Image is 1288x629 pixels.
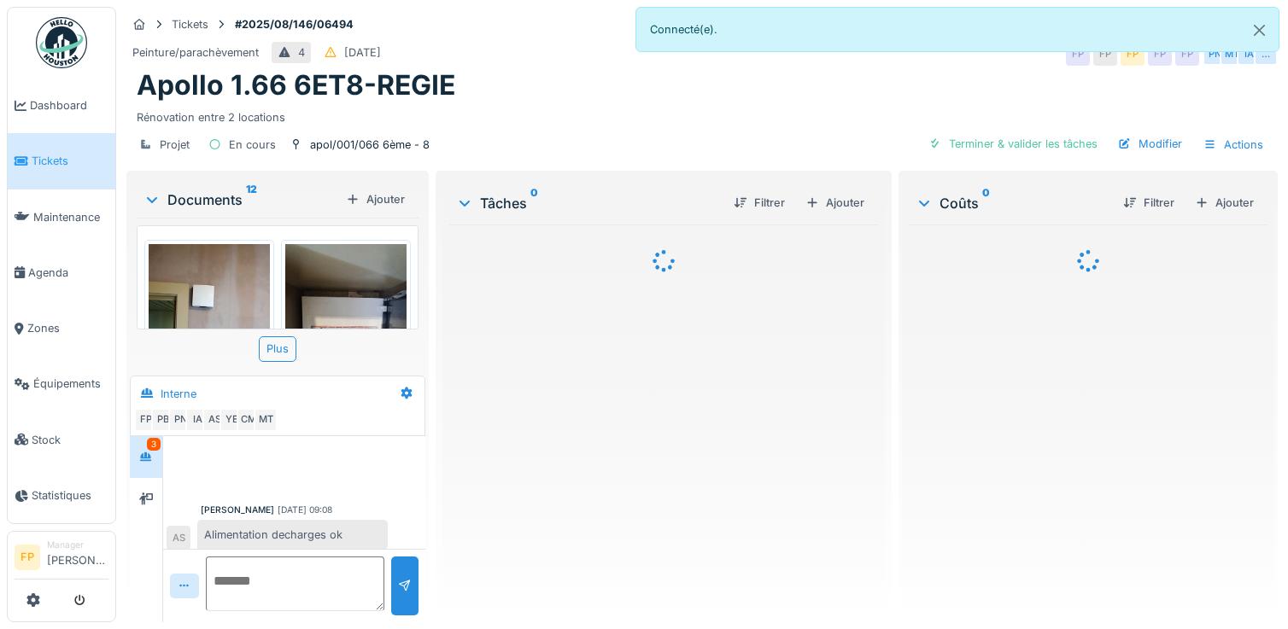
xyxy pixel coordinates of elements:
div: FP [1121,42,1145,66]
a: Stock [8,412,115,468]
span: Agenda [28,265,108,281]
div: Documents [143,189,339,210]
div: 3 [147,438,161,451]
div: Manager [47,539,108,551]
a: Dashboard [8,78,115,133]
div: PN [168,408,192,432]
sup: 0 [982,193,990,213]
span: Équipements [33,376,108,392]
div: MT [254,408,278,432]
div: … [1254,42,1278,66]
li: FP [15,545,40,570]
div: FP [1148,42,1172,66]
div: FP [134,408,158,432]
div: FP [1093,42,1117,66]
sup: 12 [246,189,257,210]
li: [PERSON_NAME] [47,539,108,575]
h1: Apollo 1.66 6ET8-REGIE [137,69,455,102]
div: Modifier [1111,132,1189,155]
a: Tickets [8,133,115,189]
span: Zones [27,320,108,336]
a: Maintenance [8,189,115,245]
div: apol/001/066 6ème - 8 [310,137,430,153]
span: Dashboard [30,97,108,114]
div: Interne [161,386,196,402]
div: Ajouter [339,188,412,211]
div: PN [1203,42,1227,66]
a: Zones [8,300,115,356]
strong: #2025/08/146/06494 [228,16,360,32]
span: Statistiques [32,487,108,504]
div: CM [237,408,261,432]
div: FP [1066,42,1090,66]
a: Équipements [8,356,115,411]
div: YE [220,408,243,432]
span: Tickets [32,153,108,169]
div: Peinture/parachèvement [132,44,259,61]
img: Badge_color-CXgf-gQk.svg [36,17,87,68]
button: Close [1240,8,1279,53]
a: FP Manager[PERSON_NAME] [15,539,108,579]
div: Ajouter [799,191,871,214]
div: Tâches [456,193,720,213]
div: [DATE] [344,44,381,61]
div: Actions [1196,132,1271,157]
div: Coûts [916,193,1109,213]
div: IA [185,408,209,432]
div: En cours [229,137,276,153]
div: Connecté(e). [635,7,1279,52]
div: PB [151,408,175,432]
div: AS [167,526,190,550]
div: Alimentation decharges ok [197,520,388,550]
div: Terminer & valider les tâches [922,132,1104,155]
div: 4 [298,44,305,61]
span: Maintenance [33,209,108,225]
div: FP [1175,42,1199,66]
div: IA [1237,42,1261,66]
div: Filtrer [727,191,792,214]
div: Tickets [172,16,208,32]
div: [PERSON_NAME] [201,504,274,516]
img: a1qvg1saw7uj6yb7u3wjv3vzu9hn [285,244,407,405]
div: Rénovation entre 2 locations [137,102,1268,125]
div: [DATE] 09:08 [278,504,332,516]
a: Statistiques [8,468,115,523]
span: Stock [32,432,108,448]
div: Ajouter [1188,191,1261,214]
div: Projet [160,137,190,153]
div: MT [1220,42,1244,66]
sup: 0 [530,193,538,213]
img: 3yzwdlx2dfbh5e1zw23o7nju2ycg [149,244,270,405]
div: AS [202,408,226,432]
div: Filtrer [1116,191,1181,214]
div: Plus [259,336,296,361]
a: Agenda [8,245,115,300]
